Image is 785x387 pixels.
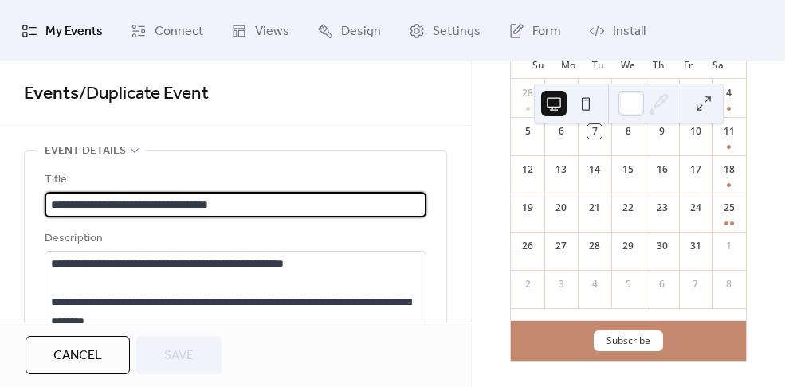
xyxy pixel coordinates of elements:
[26,336,130,374] button: Cancel
[24,76,79,111] a: Events
[45,229,423,248] div: Description
[497,6,573,55] a: Form
[554,50,584,79] div: Mo
[613,19,646,44] span: Install
[341,19,381,44] span: Design
[655,277,669,291] div: 6
[554,124,568,139] div: 6
[722,86,736,100] div: 4
[79,76,209,111] span: / Duplicate Event
[722,239,736,253] div: 1
[594,330,663,351] button: Subscribe
[155,19,203,44] span: Connect
[614,50,644,79] div: We
[587,201,602,215] div: 21
[433,19,481,44] span: Settings
[219,6,301,55] a: Views
[655,162,669,177] div: 16
[520,201,535,215] div: 19
[397,6,493,55] a: Settings
[689,124,703,139] div: 10
[722,201,736,215] div: 25
[722,277,736,291] div: 8
[621,277,635,291] div: 5
[587,239,602,253] div: 28
[10,6,115,55] a: My Events
[621,162,635,177] div: 15
[554,239,568,253] div: 27
[703,50,733,79] div: Sa
[689,277,703,291] div: 7
[621,124,635,139] div: 8
[524,50,554,79] div: Su
[621,201,635,215] div: 22
[554,162,568,177] div: 13
[587,277,602,291] div: 4
[655,201,669,215] div: 23
[689,162,703,177] div: 17
[587,124,602,139] div: 7
[689,201,703,215] div: 24
[643,50,673,79] div: Th
[689,239,703,253] div: 31
[53,346,102,365] span: Cancel
[587,162,602,177] div: 14
[554,201,568,215] div: 20
[520,86,535,100] div: 28
[577,6,657,55] a: Install
[722,124,736,139] div: 11
[655,239,669,253] div: 30
[554,277,568,291] div: 3
[532,19,561,44] span: Form
[520,277,535,291] div: 2
[583,50,614,79] div: Tu
[621,239,635,253] div: 29
[45,142,126,161] span: Event details
[255,19,289,44] span: Views
[655,124,669,139] div: 9
[45,19,103,44] span: My Events
[673,50,704,79] div: Fr
[520,162,535,177] div: 12
[305,6,393,55] a: Design
[45,170,423,190] div: Title
[119,6,215,55] a: Connect
[520,239,535,253] div: 26
[520,124,535,139] div: 5
[722,162,736,177] div: 18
